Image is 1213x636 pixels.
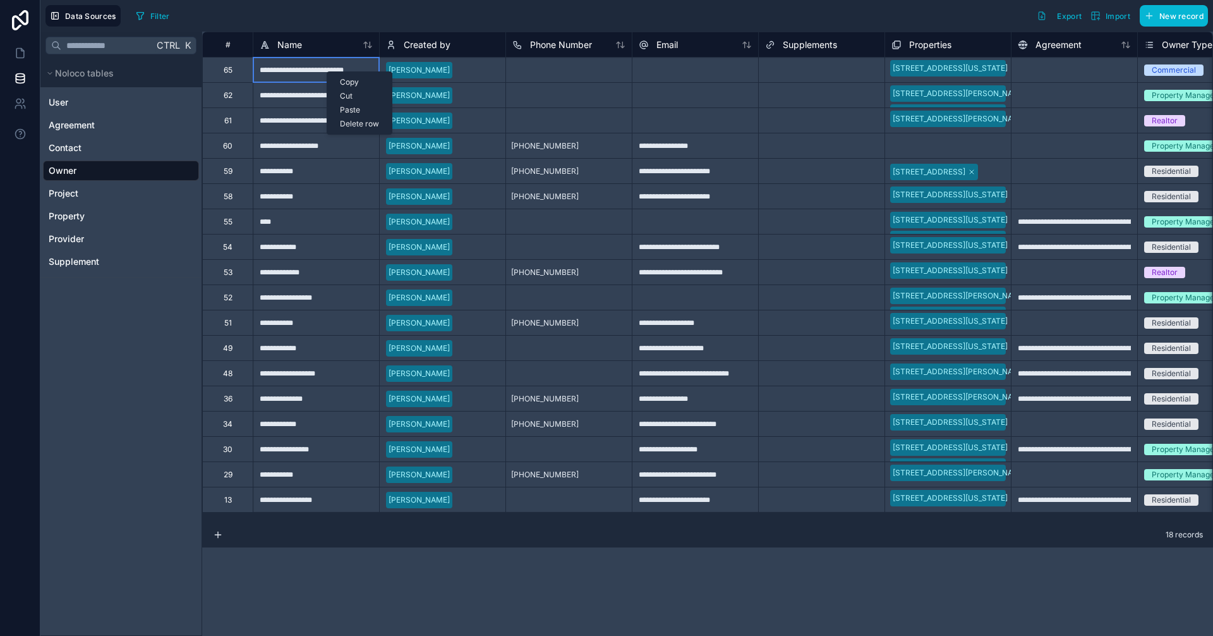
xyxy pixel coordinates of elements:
span: [PHONE_NUMBER] [511,166,579,176]
div: Residential [1152,166,1191,177]
button: Filter [131,6,174,25]
div: 55 [224,217,232,227]
div: [STREET_ADDRESS][PERSON_NAME][US_STATE] [893,467,1069,479]
span: Supplements [783,39,837,51]
div: Residential [1152,242,1191,253]
span: [PHONE_NUMBER] [511,192,579,202]
div: 51 [224,318,232,328]
button: New record [1140,5,1208,27]
div: 49 [223,343,232,353]
div: [PERSON_NAME] [389,267,450,278]
span: Filter [150,11,170,21]
span: Import [1106,11,1130,21]
div: Residential [1152,393,1191,405]
div: Residential [1152,317,1191,329]
div: [STREET_ADDRESS][US_STATE] [893,63,1008,74]
div: [STREET_ADDRESS][US_STATE] [893,214,1008,226]
span: Export [1057,11,1082,21]
span: Name [277,39,302,51]
div: Residential [1152,368,1191,379]
div: [STREET_ADDRESS][PERSON_NAME][US_STATE] [893,366,1069,377]
div: 60 [223,141,232,151]
div: 29 [224,470,232,480]
span: [PHONE_NUMBER] [511,267,579,278]
div: Delete row [327,117,392,131]
span: [PHONE_NUMBER] [511,419,579,429]
span: 18 records [1166,530,1203,540]
div: [STREET_ADDRESS][US_STATE] [893,341,1008,352]
div: [STREET_ADDRESS][US_STATE] [893,417,1008,428]
div: Commercial [1152,64,1196,76]
div: 52 [224,293,232,303]
div: [PERSON_NAME] [389,444,450,455]
span: Ctrl [155,37,181,53]
div: 13 [224,495,232,505]
div: 59 [224,166,232,176]
div: [STREET_ADDRESS][US_STATE] [893,461,1008,472]
div: 62 [224,90,232,101]
div: [PERSON_NAME] [389,90,450,101]
div: [PERSON_NAME] [389,216,450,228]
span: Owner Type [1162,39,1212,51]
div: [STREET_ADDRESS][PERSON_NAME][US_STATE] [893,391,1069,403]
div: 54 [223,242,232,252]
div: [STREET_ADDRESS][US_STATE] [893,315,1008,327]
div: Realtor [1152,115,1178,126]
div: [STREET_ADDRESS][US_STATE] [893,189,1008,200]
div: [STREET_ADDRESS][US_STATE] [893,442,1008,453]
div: 36 [224,394,232,404]
div: [PERSON_NAME] [389,494,450,506]
div: [STREET_ADDRESS][PERSON_NAME][US_STATE] [893,309,1069,321]
div: [PERSON_NAME] [389,343,450,354]
div: [STREET_ADDRESS][US_STATE] [893,265,1008,276]
div: [STREET_ADDRESS][US_STATE] [893,233,1008,245]
div: [PERSON_NAME] [389,64,450,76]
span: Email [656,39,678,51]
div: [STREET_ADDRESS][US_STATE] [893,107,1008,118]
div: [STREET_ADDRESS][US_STATE] [893,492,1008,504]
div: 53 [224,267,232,278]
button: Export [1032,5,1086,27]
span: [PHONE_NUMBER] [511,318,579,328]
div: [PERSON_NAME] [389,140,450,152]
span: Agreement [1035,39,1082,51]
div: Residential [1152,419,1191,430]
div: 65 [224,65,232,75]
div: [STREET_ADDRESS][PERSON_NAME][US_STATE] [893,88,1069,99]
span: Data Sources [65,11,116,21]
div: 48 [223,369,232,379]
div: Residential [1152,494,1191,506]
span: Phone Number [530,39,592,51]
button: Import [1086,5,1135,27]
span: [PHONE_NUMBER] [511,470,579,480]
span: New record [1159,11,1204,21]
div: [PERSON_NAME] [389,469,450,480]
div: Copy [327,75,392,89]
button: Data Sources [45,5,121,27]
span: [PHONE_NUMBER] [511,141,579,151]
div: [PERSON_NAME] [389,419,450,430]
div: Residential [1152,191,1191,202]
div: [PERSON_NAME] [389,368,450,379]
div: 34 [223,419,232,429]
div: Cut [327,89,392,103]
div: Realtor [1152,267,1178,278]
div: [PERSON_NAME] [389,191,450,202]
div: Paste [327,103,392,117]
div: [PERSON_NAME] [389,292,450,303]
div: Residential [1152,343,1191,354]
span: [PHONE_NUMBER] [511,394,579,404]
div: [PERSON_NAME] [389,317,450,329]
span: Properties [909,39,951,51]
div: 61 [224,116,232,126]
div: # [212,40,243,49]
div: [PERSON_NAME] [389,166,450,177]
a: New record [1135,5,1208,27]
div: [STREET_ADDRESS][PERSON_NAME][US_STATE] [893,113,1069,125]
div: [PERSON_NAME] [389,393,450,405]
div: [PERSON_NAME] [389,115,450,126]
div: [STREET_ADDRESS] [893,166,965,178]
div: 58 [224,192,232,202]
span: K [183,41,192,50]
span: Created by [404,39,450,51]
